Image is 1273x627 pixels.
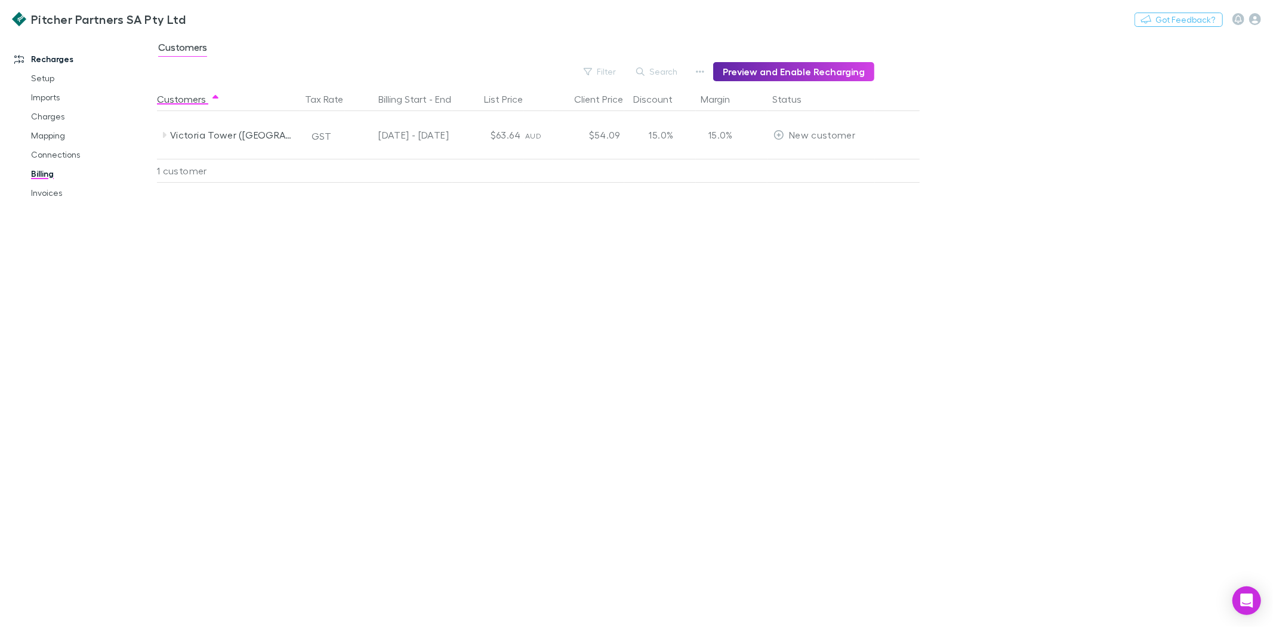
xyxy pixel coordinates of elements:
[19,126,165,145] a: Mapping
[625,111,697,159] div: 15.0%
[19,88,165,107] a: Imports
[484,87,537,111] button: List Price
[19,69,165,88] a: Setup
[158,41,207,57] span: Customers
[157,87,220,111] button: Customers
[305,87,357,111] button: Tax Rate
[454,111,525,159] div: $63.64
[702,128,733,142] p: 15.0%
[574,87,637,111] button: Client Price
[351,111,449,159] div: [DATE] - [DATE]
[630,64,685,79] button: Search
[772,87,816,111] button: Status
[5,5,193,33] a: Pitcher Partners SA Pty Ltd
[525,131,541,140] span: AUD
[713,62,874,81] button: Preview and Enable Recharging
[2,50,165,69] a: Recharges
[1135,13,1223,27] button: Got Feedback?
[554,111,625,159] div: $54.09
[633,87,687,111] button: Discount
[19,164,165,183] a: Billing
[789,129,855,140] span: New customer
[1232,586,1261,615] div: Open Intercom Messenger
[19,183,165,202] a: Invoices
[157,111,926,159] div: Victoria Tower ([GEOGRAPHIC_DATA]) Pty LtdGST[DATE] - [DATE]$63.64AUD$54.0915.0%15.0%EditNew cust...
[306,127,337,146] button: GST
[31,12,186,26] h3: Pitcher Partners SA Pty Ltd
[170,111,297,159] div: Victoria Tower ([GEOGRAPHIC_DATA]) Pty Ltd
[378,87,466,111] button: Billing Start - End
[157,159,300,183] div: 1 customer
[12,12,26,26] img: Pitcher Partners SA Pty Ltd's Logo
[578,64,623,79] button: Filter
[19,145,165,164] a: Connections
[19,107,165,126] a: Charges
[701,87,744,111] button: Margin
